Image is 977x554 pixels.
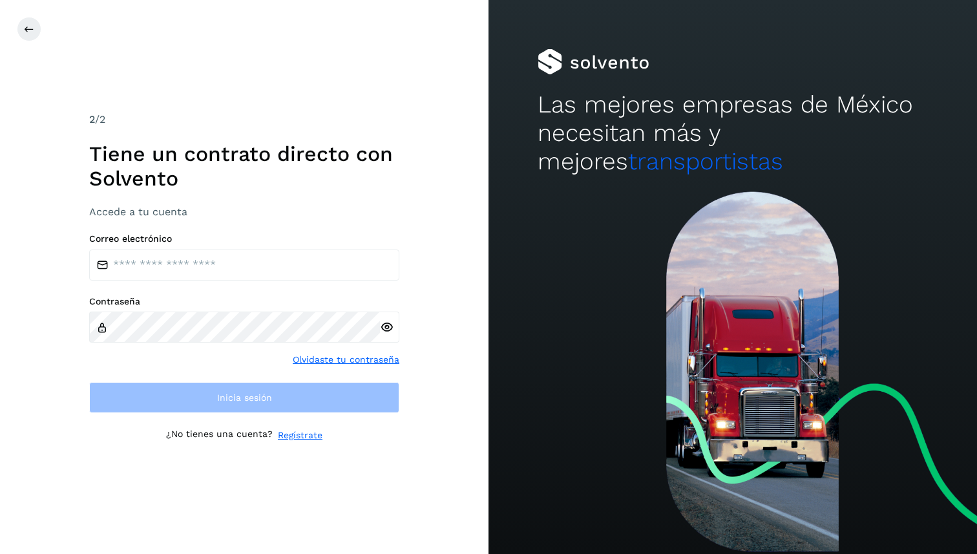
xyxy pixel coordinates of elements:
p: ¿No tienes una cuenta? [166,429,273,442]
a: Olvidaste tu contraseña [293,353,399,367]
h2: Las mejores empresas de México necesitan más y mejores [538,91,929,176]
label: Correo electrónico [89,233,399,244]
span: Inicia sesión [217,393,272,402]
span: transportistas [628,147,783,175]
h3: Accede a tu cuenta [89,206,399,218]
button: Inicia sesión [89,382,399,413]
a: Regístrate [278,429,322,442]
h1: Tiene un contrato directo con Solvento [89,142,399,191]
label: Contraseña [89,296,399,307]
span: 2 [89,113,95,125]
div: /2 [89,112,399,127]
